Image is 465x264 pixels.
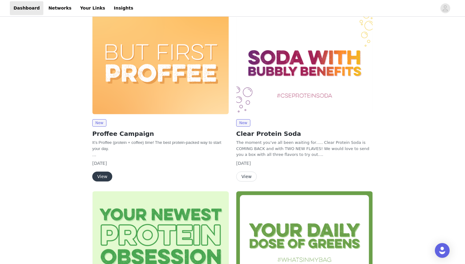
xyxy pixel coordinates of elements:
a: Networks [45,1,75,15]
span: [DATE] [236,161,251,166]
h2: Proffee Campaign [92,129,229,138]
a: View [92,174,112,179]
a: Insights [110,1,137,15]
button: View [236,172,257,181]
p: The moment you’ve all been waiting for….. Clear Protein Soda is COMING BACK and with TWO NEW FLAV... [236,140,373,158]
div: avatar [442,3,448,13]
a: Your Links [76,1,109,15]
span: New [236,119,250,127]
img: Clean Simple Eats [92,12,229,114]
a: Dashboard [10,1,43,15]
span: [DATE] [92,161,107,166]
div: Open Intercom Messenger [435,243,450,258]
img: Clean Simple Eats [236,12,373,114]
span: It’s Proffee (protein + coffee) time! The best protein-packed way to start your day. [92,140,221,151]
span: New [92,119,106,127]
a: View [236,174,257,179]
button: View [92,172,112,181]
h2: Clear Protein Soda [236,129,373,138]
